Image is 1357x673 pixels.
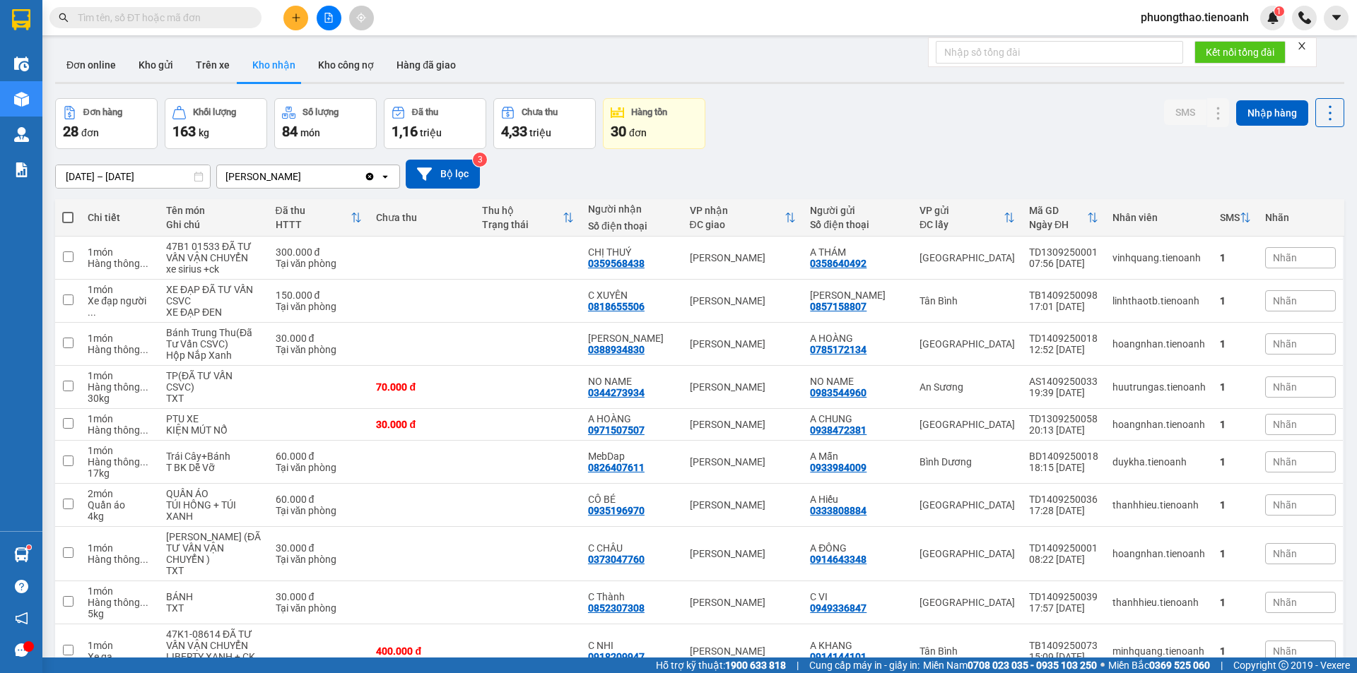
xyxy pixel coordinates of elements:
[810,387,867,398] div: 0983544960
[140,554,148,565] span: ...
[385,48,467,82] button: Hàng đã giao
[588,290,676,301] div: C XUYÊN
[936,41,1183,64] input: Nhập số tổng đài
[140,456,148,467] span: ...
[166,424,262,436] div: KIỆN MÚT NỔ
[588,640,676,651] div: C NHI
[83,107,122,117] div: Đơn hàng
[349,6,374,30] button: aim
[324,13,334,23] span: file-add
[690,499,797,511] div: [PERSON_NAME]
[1220,338,1251,350] div: 1
[1029,205,1087,216] div: Mã GD
[810,246,905,258] div: A THÁM
[1112,597,1206,608] div: thanhhieu.tienoanh
[12,9,30,30] img: logo-vxr
[1029,301,1098,312] div: 17:01 [DATE]
[300,127,320,138] span: món
[588,554,645,565] div: 0373047760
[1220,456,1251,467] div: 1
[1029,219,1087,230] div: Ngày ĐH
[690,645,797,657] div: [PERSON_NAME]
[920,338,1015,350] div: [GEOGRAPHIC_DATA]
[683,199,804,237] th: Toggle SortBy
[1112,419,1206,430] div: hoangnhan.tienoanh
[140,424,148,436] span: ...
[920,295,1015,306] div: Tân Bình
[199,127,209,138] span: kg
[968,660,1097,671] strong: 0708 023 035 - 0935 103 250
[912,199,1022,237] th: Toggle SortBy
[140,344,148,355] span: ...
[810,258,867,269] div: 0358640492
[475,199,581,237] th: Toggle SortBy
[88,456,152,467] div: Hàng thông thường
[14,547,29,562] img: warehouse-icon
[15,612,28,625] span: notification
[603,98,705,149] button: Hàng tồn30đơn
[1273,597,1297,608] span: Nhãn
[810,494,905,505] div: A Hiếu
[1324,6,1349,30] button: caret-down
[15,643,28,657] span: message
[1297,41,1307,51] span: close
[88,413,152,424] div: 1 món
[88,370,152,381] div: 1 món
[631,107,667,117] div: Hàng tồn
[166,350,262,361] div: Hộp Nắp Xanh
[725,660,786,671] strong: 1900 633 818
[810,219,905,230] div: Số điện thoại
[307,48,385,82] button: Kho công nợ
[920,499,1015,511] div: [GEOGRAPHIC_DATA]
[193,107,236,117] div: Khối lượng
[276,333,363,344] div: 30.000 đ
[1029,505,1098,516] div: 17:28 [DATE]
[88,542,152,554] div: 1 món
[166,531,262,565] div: T Không (ĐÃ TƯ VẤN VẬN CHUYỂN )
[166,306,262,318] div: XE ĐẠP ĐEN
[1129,8,1260,26] span: phuongthao.tienoanh
[1112,456,1206,467] div: duykha.tienoanh
[1220,548,1251,559] div: 1
[1029,494,1098,505] div: TD1409250036
[810,554,867,565] div: 0914643348
[690,597,797,608] div: [PERSON_NAME]
[1029,387,1098,398] div: 19:39 [DATE]
[920,252,1015,263] div: [GEOGRAPHIC_DATA]
[282,123,298,140] span: 84
[88,499,152,511] div: Quần áo
[920,645,1015,657] div: Tân Bình
[166,451,262,462] div: Trái Cây+Bánh
[810,651,867,662] div: 0914144101
[810,542,905,554] div: A ĐÔNG
[140,381,148,393] span: ...
[88,467,152,479] div: 17 kg
[88,306,96,318] span: ...
[276,602,363,614] div: Tại văn phòng
[923,657,1097,673] span: Miền Nam
[1149,660,1210,671] strong: 0369 525 060
[1220,597,1251,608] div: 1
[165,98,267,149] button: Khối lượng163kg
[1029,246,1098,258] div: TD1309250001
[276,462,363,473] div: Tại văn phòng
[166,241,262,263] div: 47B1 01533 ĐÃ TƯ VẤN VẬN CHUYỂN
[276,219,351,230] div: HTTT
[1112,338,1206,350] div: hoangnhan.tienoanh
[376,419,468,430] div: 30.000 đ
[166,205,262,216] div: Tên món
[276,344,363,355] div: Tại văn phòng
[184,48,241,82] button: Trên xe
[1029,542,1098,554] div: TD1409250001
[1029,333,1098,344] div: TD1409250018
[920,456,1015,467] div: Bình Dương
[797,657,799,673] span: |
[920,419,1015,430] div: [GEOGRAPHIC_DATA]
[63,123,78,140] span: 28
[810,376,905,387] div: NO NAME
[473,153,487,167] sup: 3
[501,123,527,140] span: 4,33
[276,591,363,602] div: 30.000 đ
[166,393,262,404] div: TXT
[384,98,486,149] button: Đã thu1,16 triệu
